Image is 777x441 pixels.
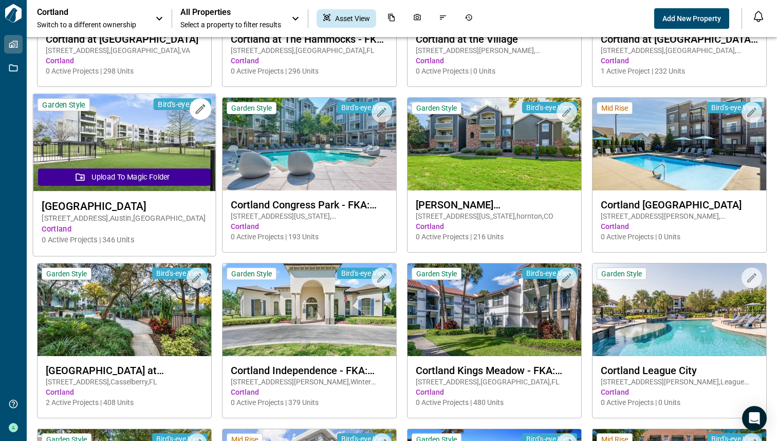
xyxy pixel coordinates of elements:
[408,98,581,190] img: property-asset
[42,224,207,235] span: Cortland
[416,387,573,397] span: Cortland
[433,9,453,28] div: Issues & Info
[601,66,758,76] span: 1 Active Project | 232 Units
[601,56,758,66] span: Cortland
[223,263,396,356] img: property-asset
[416,364,573,377] span: Cortland Kings Meadow - FKA: [GEOGRAPHIC_DATA]
[416,56,573,66] span: Cortland
[593,263,766,356] img: property-asset
[711,103,758,112] span: Bird's-eye View
[601,199,758,211] span: Cortland [GEOGRAPHIC_DATA]
[46,33,203,45] span: Cortland at [GEOGRAPHIC_DATA]
[231,66,388,76] span: 0 Active Projects | 296 Units
[46,66,203,76] span: 0 Active Projects | 298 Units
[231,232,388,242] span: 0 Active Projects | 193 Units
[335,13,370,24] span: Asset View
[742,406,767,431] div: Open Intercom Messenger
[37,7,129,17] p: Cortland
[231,377,388,387] span: [STREET_ADDRESS][PERSON_NAME] , Winter Garden , FL
[33,94,216,191] img: property-asset
[416,221,573,232] span: Cortland
[231,199,388,211] span: Cortland Congress Park - FKA: [US_STATE] Pointe
[601,397,758,408] span: 0 Active Projects | 0 Units
[416,232,573,242] span: 0 Active Projects | 216 Units
[42,100,85,110] span: Garden Style
[601,232,758,242] span: 0 Active Projects | 0 Units
[231,45,388,56] span: [STREET_ADDRESS] , [GEOGRAPHIC_DATA] , FL
[408,263,581,356] img: property-asset
[601,211,758,221] span: [STREET_ADDRESS][PERSON_NAME] , [GEOGRAPHIC_DATA] , OH
[231,33,388,45] span: Cortland at The Hammocks - FKA: [GEOGRAPHIC_DATA]
[416,269,457,278] span: Garden Style
[341,103,388,112] span: Bird's-eye View
[46,397,203,408] span: 2 Active Projects | 408 Units
[750,8,767,25] button: Open notification feed
[601,45,758,56] span: [STREET_ADDRESS] , [GEOGRAPHIC_DATA] , [GEOGRAPHIC_DATA]
[156,269,203,278] span: Bird's-eye View
[38,263,211,356] img: property-asset
[231,397,388,408] span: 0 Active Projects | 379 Units
[46,269,87,278] span: Garden Style
[37,20,145,30] span: Switch to a different ownership
[42,235,207,245] span: 0 Active Projects | 346 Units
[381,9,402,28] div: Documents
[416,103,457,113] span: Garden Style
[416,397,573,408] span: 0 Active Projects | 480 Units
[38,168,211,186] button: Upload to Magic Folder
[46,56,203,66] span: Cortland
[601,364,758,377] span: Cortland League City
[223,98,396,190] img: property-asset
[231,56,388,66] span: Cortland
[416,199,573,211] span: [PERSON_NAME][GEOGRAPHIC_DATA]
[526,103,573,112] span: Bird's-eye View
[42,200,207,213] span: [GEOGRAPHIC_DATA]
[458,9,479,28] div: Job History
[416,211,573,221] span: [STREET_ADDRESS][US_STATE] , hornton , CO
[416,45,573,56] span: [STREET_ADDRESS][PERSON_NAME] , [GEOGRAPHIC_DATA] , GA
[407,9,428,28] div: Photos
[180,20,281,30] span: Select a property to filter results
[46,45,203,56] span: [STREET_ADDRESS] , [GEOGRAPHIC_DATA] , VA
[46,387,203,397] span: Cortland
[231,269,272,278] span: Garden Style
[601,269,642,278] span: Garden Style
[231,103,272,113] span: Garden Style
[416,377,573,387] span: [STREET_ADDRESS] , [GEOGRAPHIC_DATA] , FL
[526,269,573,278] span: Bird's-eye View
[416,66,573,76] span: 0 Active Projects | 0 Units
[231,387,388,397] span: Cortland
[317,9,376,28] div: Asset View
[593,98,766,190] img: property-asset
[662,13,721,24] span: Add New Property
[231,364,388,377] span: Cortland Independence - FKA: [GEOGRAPHIC_DATA]
[601,221,758,232] span: Cortland
[42,213,207,224] span: [STREET_ADDRESS] , Austin , [GEOGRAPHIC_DATA]
[46,377,203,387] span: [STREET_ADDRESS] , Casselberry , FL
[46,364,203,377] span: [GEOGRAPHIC_DATA] at [GEOGRAPHIC_DATA][PERSON_NAME]
[601,33,758,45] span: Cortland at [GEOGRAPHIC_DATA] - FKA: [GEOGRAPHIC_DATA] [GEOGRAPHIC_DATA]
[158,99,207,109] span: Bird's-eye View
[601,377,758,387] span: [STREET_ADDRESS][PERSON_NAME] , League City , [GEOGRAPHIC_DATA]
[341,269,388,278] span: Bird's-eye View
[654,8,729,29] button: Add New Property
[601,103,628,113] span: Mid Rise
[231,211,388,221] span: [STREET_ADDRESS][US_STATE] , [GEOGRAPHIC_DATA] , CO
[601,387,758,397] span: Cortland
[231,221,388,232] span: Cortland
[180,7,281,17] span: All Properties
[416,33,573,45] span: Cortland at the Village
